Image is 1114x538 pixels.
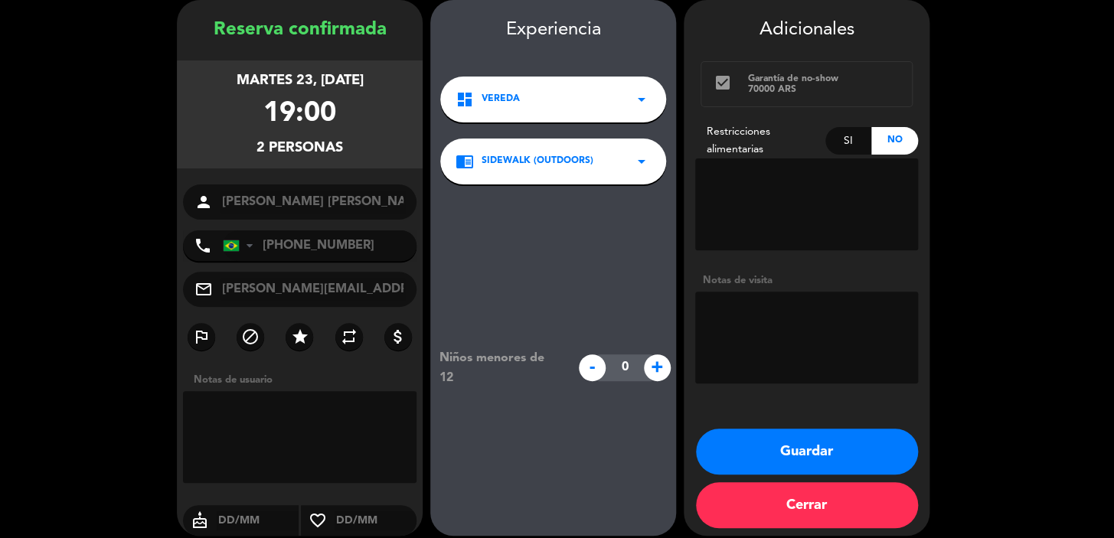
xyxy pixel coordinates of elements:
div: Brazil (Brasil): +55 [224,231,259,260]
i: check_box [713,73,731,92]
div: Restricciones alimentarias [695,123,825,158]
div: Notas de visita [695,272,918,289]
i: arrow_drop_down [632,90,651,109]
div: 70000 ARS [748,84,900,95]
div: No [871,127,918,155]
div: Notas de usuario [186,372,423,388]
div: Garantía de no-show [748,73,900,84]
span: Vereda [482,92,520,107]
input: DD/MM [217,511,299,530]
i: outlined_flag [192,328,211,346]
div: Adicionales [695,15,918,45]
span: Sidewalk (OUTDOORS) [482,154,593,169]
i: block [241,328,260,346]
div: 19:00 [263,92,336,137]
i: person [194,193,213,211]
div: martes 23, [DATE] [237,70,364,92]
div: Experiencia [430,15,676,45]
div: Si [825,127,872,155]
i: star [290,328,309,346]
div: Niños menores de 12 [428,348,571,388]
i: attach_money [389,328,407,346]
button: Guardar [696,429,918,474]
i: chrome_reader_mode [456,152,474,171]
i: cake [183,511,217,530]
i: mail_outline [194,280,213,298]
div: Reserva confirmada [177,15,423,45]
span: + [644,354,671,381]
button: Cerrar [696,482,918,528]
i: dashboard [456,90,474,109]
span: - [579,354,606,381]
input: DD/MM [335,511,417,530]
div: 2 personas [256,137,343,159]
i: arrow_drop_down [632,152,651,171]
i: favorite_border [301,511,335,530]
i: repeat [340,328,358,346]
i: phone [194,236,212,255]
